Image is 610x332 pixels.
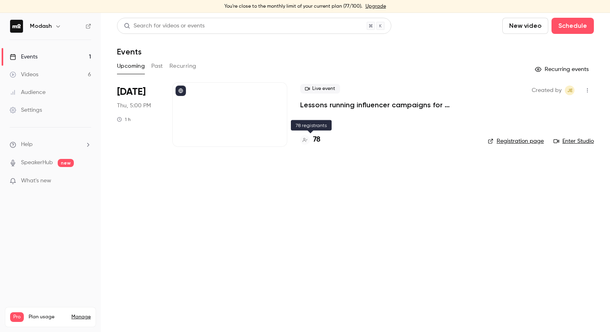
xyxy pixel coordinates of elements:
span: Thu, 5:00 PM [117,102,151,110]
a: Registration page [488,137,544,145]
span: JE [567,86,572,95]
button: Past [151,60,163,73]
button: Recurring [169,60,196,73]
div: Audience [10,88,46,96]
span: Jack Eaton [565,86,574,95]
span: Live event [300,84,340,94]
a: 78 [300,134,320,145]
div: Search for videos or events [124,22,205,30]
span: Created by [532,86,562,95]
a: Upgrade [366,3,386,10]
a: Lessons running influencer campaigns for Gymshark & Elemis during Q4 [300,100,475,110]
div: Events [10,53,38,61]
span: [DATE] [117,86,146,98]
button: New video [502,18,548,34]
button: Upcoming [117,60,145,73]
span: Plan usage [29,314,67,320]
img: Modash [10,20,23,33]
span: What's new [21,177,51,185]
div: Sep 18 Thu, 5:00 PM (Europe/London) [117,82,159,147]
h6: Modash [30,22,52,30]
button: Schedule [552,18,594,34]
span: Help [21,140,33,149]
div: Settings [10,106,42,114]
span: new [58,159,74,167]
div: 1 h [117,116,131,123]
button: Recurring events [531,63,594,76]
a: Manage [71,314,91,320]
div: Videos [10,71,38,79]
span: Pro [10,312,24,322]
li: help-dropdown-opener [10,140,91,149]
h4: 78 [313,134,320,145]
h1: Events [117,47,142,56]
a: SpeakerHub [21,159,53,167]
a: Enter Studio [554,137,594,145]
